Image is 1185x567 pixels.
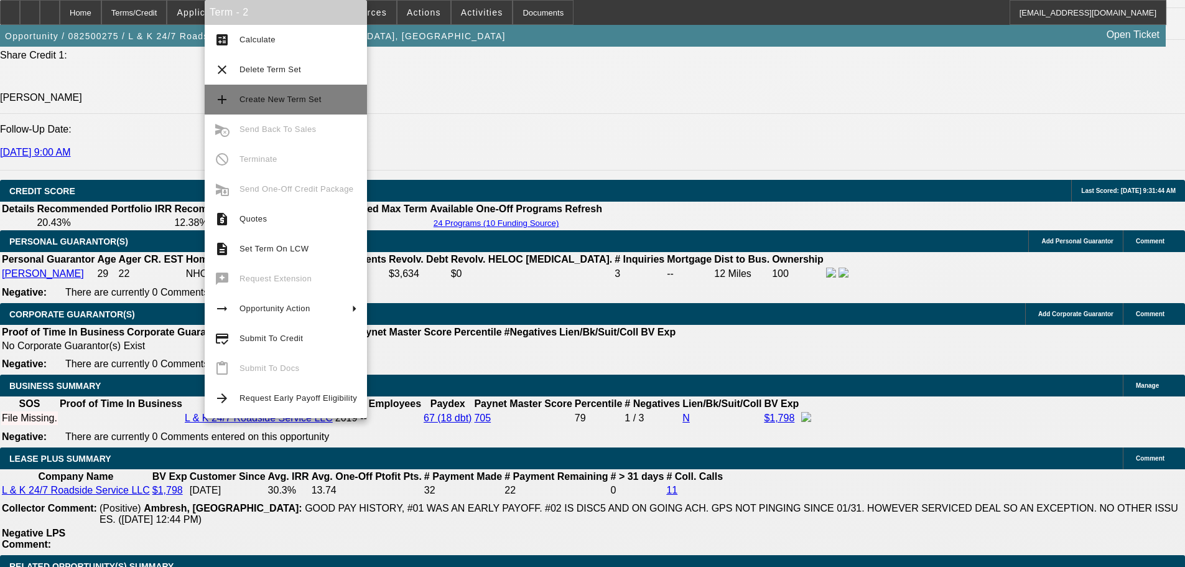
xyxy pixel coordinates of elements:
span: Calculate [239,35,276,44]
th: Available One-Off Programs [429,203,564,215]
mat-icon: request_quote [215,212,230,227]
b: BV Exp [641,327,676,337]
b: Collector Comment: [2,503,97,513]
b: Ownership [772,254,824,265]
b: Dist to Bus. [714,254,769,265]
mat-icon: add [215,92,230,107]
span: Actions [407,7,441,17]
a: N [682,413,690,423]
b: Negative LPS Comment: [2,528,65,550]
button: Activities [452,1,513,24]
b: Age [97,254,116,265]
span: Add Corporate Guarantor [1038,311,1113,317]
b: Revolv. HELOC [MEDICAL_DATA]. [451,254,613,265]
b: Company Name [38,471,113,482]
b: Lien/Bk/Suit/Coll [682,398,761,409]
b: Mortgage [667,254,712,265]
span: BUSINESS SUMMARY [9,381,101,391]
td: No Corporate Guarantor(s) Exist [1,340,681,352]
div: File Missing. [2,413,57,424]
th: SOS [1,398,58,410]
button: Actions [397,1,450,24]
td: 30.3% [267,484,310,497]
span: Quotes [239,214,267,223]
td: 0 [610,484,665,497]
span: Submit To Credit [239,334,303,343]
span: Add Personal Guarantor [1041,238,1113,245]
b: # Inquiries [615,254,664,265]
th: Proof of Time In Business [59,398,183,410]
b: BV Exp [764,398,799,409]
b: Paydex [430,398,465,409]
td: 32 [424,484,503,497]
span: Set Term On LCW [239,244,309,253]
span: Opportunity Action [239,304,310,313]
b: Avg. IRR [268,471,309,482]
td: 3 [614,267,665,281]
th: Refresh [564,203,603,215]
a: L & K 24/7 Roadside Service LLC [2,485,150,495]
b: Incidents [343,254,386,265]
td: 13.74 [311,484,422,497]
span: PERSONAL GUARANTOR(S) [9,237,128,246]
span: CREDIT SCORE [9,186,75,196]
td: 22 [118,267,184,281]
span: Activities [461,7,503,17]
b: Percentile [575,398,622,409]
b: Negative: [2,287,47,298]
span: Create New Term Set [239,95,322,104]
a: 705 [474,413,491,423]
th: Proof of Time In Business [1,326,125,339]
b: Lien/Bk/Suit/Coll [559,327,638,337]
td: NHO [185,267,277,281]
b: #Negatives [504,327,557,337]
mat-icon: description [215,241,230,256]
td: 20.43% [36,217,172,229]
span: Last Scored: [DATE] 9:31:44 AM [1081,187,1176,194]
td: -- [307,217,428,229]
button: 24 Programs (10 Funding Source) [430,218,563,228]
th: Recommended One Off IRR [174,203,305,215]
span: Comment [1136,455,1164,462]
a: [PERSON_NAME] [2,268,84,279]
a: $1,798 [764,413,794,423]
b: # Negatives [625,398,680,409]
span: Request Early Payoff Eligibility [239,393,357,403]
span: Delete Term Set [239,65,301,74]
td: 22 [504,484,608,497]
span: Manage [1136,382,1159,389]
mat-icon: arrow_right_alt [215,301,230,316]
td: 12 Miles [713,267,770,281]
mat-icon: arrow_forward [215,391,230,406]
b: Customer Since [190,471,266,482]
button: Application [167,1,237,24]
b: Revolv. Debt [389,254,448,265]
mat-icon: clear [215,62,230,77]
td: $0 [450,267,613,281]
b: Avg. One-Off Ptofit Pts. [312,471,422,482]
b: # Coll. Calls [666,471,723,482]
b: Personal Guarantor [2,254,95,265]
b: Paynet Master Score [474,398,572,409]
b: # Employees [360,398,421,409]
img: facebook-icon.png [826,268,836,278]
td: 12.38% [174,217,305,229]
td: 2019 [335,411,358,425]
b: Home Owner Since [186,254,277,265]
td: 29 [96,267,116,281]
a: $1,798 [152,485,183,495]
span: There are currently 0 Comments entered on this opportunity [65,431,329,442]
mat-icon: calculate [215,32,230,47]
span: (Positive) [100,503,141,513]
span: There are currently 0 Comments entered on this opportunity [65,358,329,369]
b: Ager CR. EST [119,254,184,265]
b: BV Exp [152,471,187,482]
a: 67 (18 dbt) [424,413,472,423]
b: Negative: [2,431,47,442]
span: There are currently 0 Comments entered on this opportunity [65,287,329,298]
b: Corporate Guarantor [127,327,225,337]
b: # Payment Remaining [504,471,608,482]
span: Application [177,7,228,17]
b: Ambresh, [GEOGRAPHIC_DATA]: [144,503,302,513]
td: 100 [771,267,824,281]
